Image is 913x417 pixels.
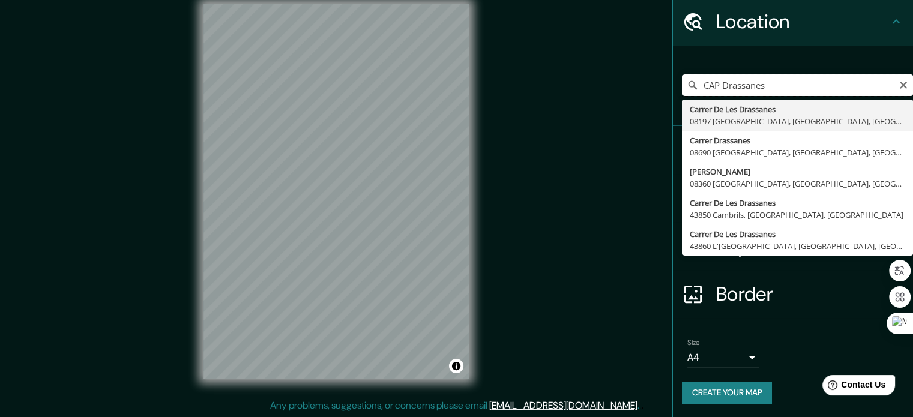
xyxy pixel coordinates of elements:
div: Carrer De Les Drassanes [690,103,906,115]
div: 08690 [GEOGRAPHIC_DATA], [GEOGRAPHIC_DATA], [GEOGRAPHIC_DATA] [690,146,906,158]
div: Border [673,270,913,318]
input: Pick your city or area [682,74,913,96]
canvas: Map [203,4,469,379]
a: [EMAIL_ADDRESS][DOMAIN_NAME] [489,399,637,412]
button: Create your map [682,382,772,404]
div: 43860 L'[GEOGRAPHIC_DATA], [GEOGRAPHIC_DATA], [GEOGRAPHIC_DATA] [690,240,906,252]
div: Pins [673,126,913,174]
div: 08197 [GEOGRAPHIC_DATA], [GEOGRAPHIC_DATA], [GEOGRAPHIC_DATA] [690,115,906,127]
label: Size [687,338,700,348]
div: 43850 Cambrils, [GEOGRAPHIC_DATA], [GEOGRAPHIC_DATA] [690,209,906,221]
h4: Border [716,282,889,306]
div: Carrer Drassanes [690,134,906,146]
h4: Layout [716,234,889,258]
div: . [639,398,641,413]
div: Style [673,174,913,222]
iframe: Help widget launcher [806,370,900,404]
div: Carrer De Les Drassanes [690,228,906,240]
h4: Location [716,10,889,34]
p: Any problems, suggestions, or concerns please email . [270,398,639,413]
div: . [641,398,643,413]
div: Carrer De Les Drassanes [690,197,906,209]
button: Clear [899,79,908,90]
button: Toggle attribution [449,359,463,373]
div: Layout [673,222,913,270]
div: 08360 [GEOGRAPHIC_DATA], [GEOGRAPHIC_DATA], [GEOGRAPHIC_DATA] [690,178,906,190]
div: [PERSON_NAME] [690,166,906,178]
div: A4 [687,348,759,367]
